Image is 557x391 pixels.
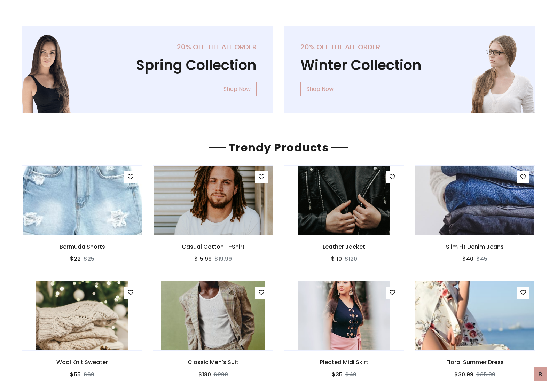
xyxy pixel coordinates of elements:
del: $45 [476,255,487,263]
span: Trendy Products [226,140,331,155]
h6: Pleated Midi Skirt [284,359,404,366]
h6: Casual Cotton T-Shirt [153,243,273,250]
del: $25 [84,255,94,263]
h6: Classic Men's Suit [153,359,273,366]
h6: $15.99 [194,256,212,262]
h6: $110 [331,256,342,262]
a: Shop Now [300,82,339,96]
h6: Leather Jacket [284,243,404,250]
h6: Wool Knit Sweater [22,359,142,366]
h6: $35 [332,371,343,378]
h5: 20% off the all order [300,43,518,51]
del: $60 [84,370,94,378]
del: $120 [345,255,357,263]
h6: Floral Summer Dress [415,359,535,366]
h6: $40 [462,256,473,262]
h6: Bermuda Shorts [22,243,142,250]
h1: Spring Collection [39,57,257,73]
h6: Slim Fit Denim Jeans [415,243,535,250]
h5: 20% off the all order [39,43,257,51]
h6: $180 [198,371,211,378]
del: $19.99 [214,255,232,263]
h6: $30.99 [454,371,473,378]
h6: $55 [70,371,81,378]
h6: $22 [70,256,81,262]
h1: Winter Collection [300,57,518,73]
del: $40 [345,370,356,378]
del: $200 [214,370,228,378]
del: $35.99 [476,370,495,378]
a: Shop Now [218,82,257,96]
